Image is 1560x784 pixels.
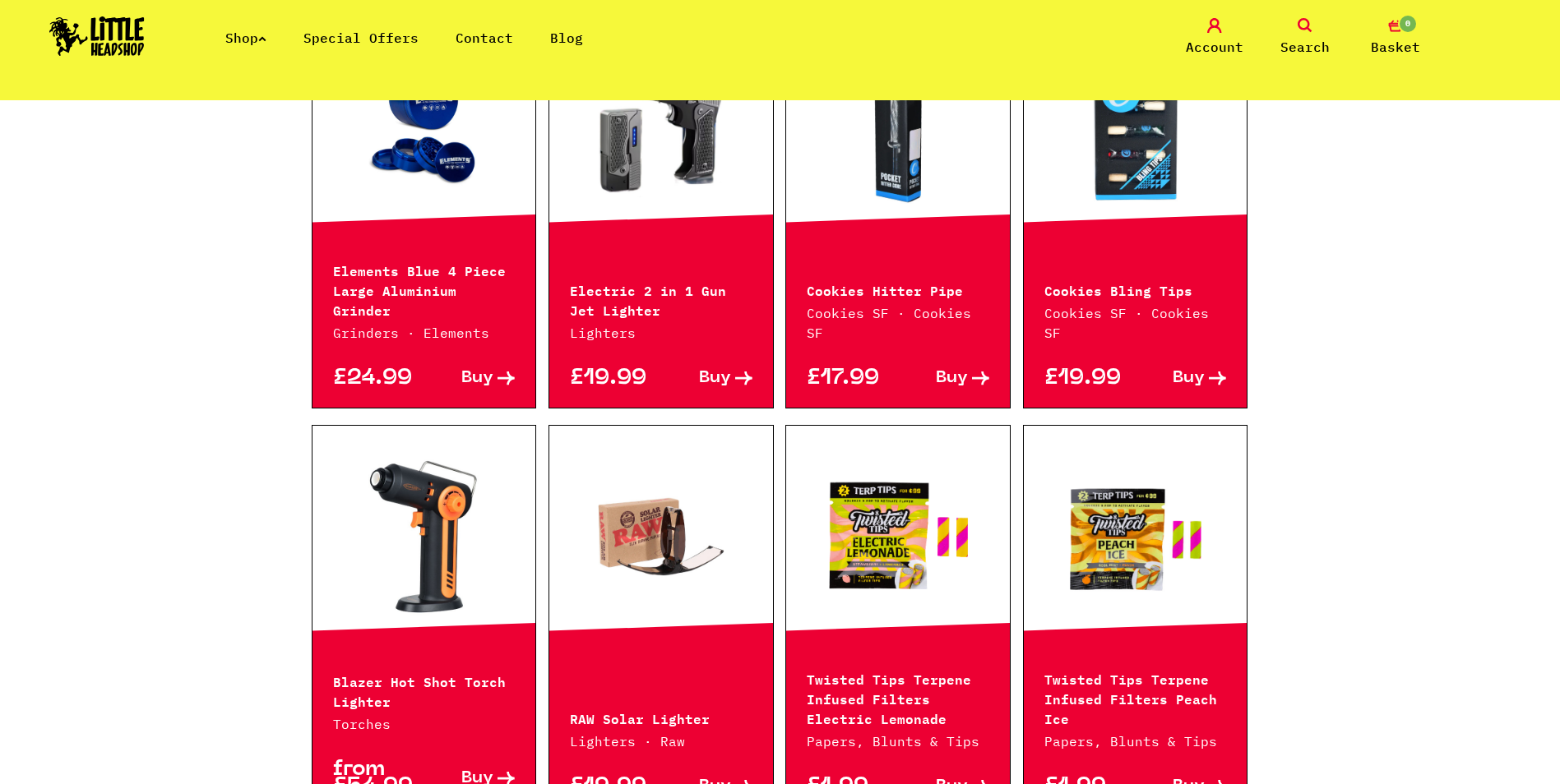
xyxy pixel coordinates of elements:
p: RAW Solar Lighter [570,708,752,727]
span: Buy [1173,370,1205,387]
p: Papers, Blunts & Tips [807,731,989,751]
span: Basket [1371,37,1420,57]
p: Elements Blue 4 Piece Large Aluminium Grinder [333,260,516,319]
p: £19.99 [570,370,661,387]
a: Search [1264,18,1346,57]
a: Contact [456,30,513,46]
p: Electric 2 in 1 Gun Jet Lighter [570,279,752,319]
a: Special Offers [303,30,419,46]
p: Torches [333,714,516,734]
span: Buy [461,370,493,387]
span: Account [1186,37,1243,57]
span: Buy [936,370,968,387]
p: Twisted Tips Terpene Infused Filters Electric Lemonade [807,668,989,727]
p: Lighters [570,323,752,343]
a: Buy [661,370,752,387]
img: Little Head Shop Logo [49,16,145,56]
p: £19.99 [1044,370,1136,387]
p: Papers, Blunts & Tips [1044,731,1227,751]
a: Shop [225,30,266,46]
a: 0 Basket [1354,18,1437,57]
p: £24.99 [333,370,424,387]
p: Grinders · Elements [333,323,516,343]
p: Cookies Bling Tips [1044,279,1227,299]
p: £17.99 [807,370,898,387]
span: Buy [699,370,731,387]
a: Blog [550,30,583,46]
span: Search [1280,37,1330,57]
p: Blazer Hot Shot Torch Lighter [333,671,516,710]
span: 0 [1398,14,1418,34]
a: Buy [898,370,989,387]
p: Cookies SF · Cookies SF [807,303,989,343]
a: Buy [424,370,515,387]
p: Twisted Tips Terpene Infused Filters Peach Ice [1044,668,1227,727]
p: Cookies SF · Cookies SF [1044,303,1227,343]
p: Lighters · Raw [570,731,752,751]
p: Cookies Hitter Pipe [807,279,989,299]
a: Buy [1136,370,1227,387]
